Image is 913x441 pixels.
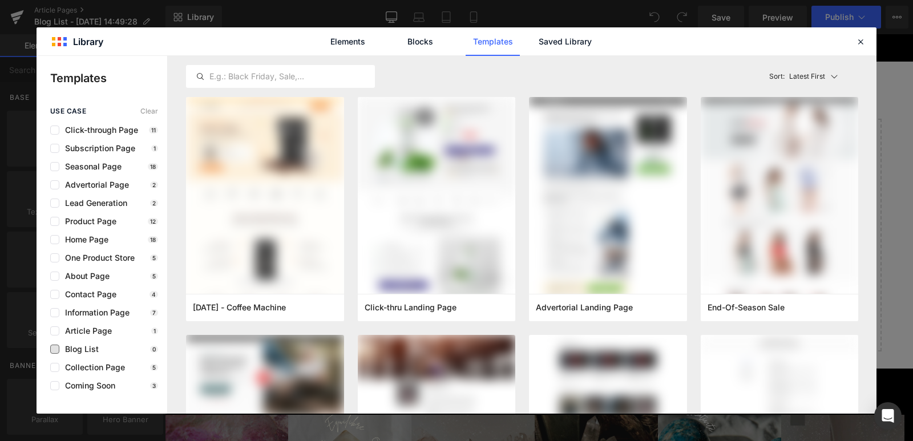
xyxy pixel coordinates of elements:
p: 1 [151,145,158,152]
p: Start building your page [50,111,698,125]
p: 2 [150,181,158,188]
p: 0 [150,346,158,353]
span: Advertorial Landing Page [536,302,633,313]
span: Décoration [308,10,349,20]
span: Contact Page [59,290,116,299]
p: 7 [150,309,158,316]
a: Recherche [540,3,593,27]
span: Cabinet de curiosité [219,10,294,20]
a: Blocks [393,27,447,56]
span: Coming Soon [59,381,115,390]
p: 2 [150,200,158,207]
p: 3 [150,382,158,389]
p: 1 [151,327,158,334]
span: Article Page [59,326,112,335]
p: 5 [150,364,158,371]
summary: Minéraux [155,3,212,27]
a: Décoration [301,3,356,27]
p: 18 [148,236,158,243]
a: Saved Library [538,27,592,56]
div: Open Intercom Messenger [874,402,902,430]
button: Latest FirstSort:Latest First [765,65,859,88]
span: About Page [59,272,110,281]
span: Minéraux [161,10,197,20]
p: 12 [148,218,158,225]
span: Home Page [59,235,108,244]
p: Latest First [789,71,825,82]
span: use case [50,107,86,115]
a: Ambiance parfumée [356,3,445,27]
a: Elements [321,27,375,56]
p: Templates [50,70,167,87]
span: Sort: [769,72,785,80]
span: Seasonal Page [59,162,122,171]
p: 18 [148,163,158,170]
span: Ambiance parfumée [363,10,438,20]
span: Product Page [59,217,116,226]
p: 4 [150,291,158,298]
a: Cabinet de curiosité [212,3,301,27]
span: Subscription Page [59,144,135,153]
p: 11 [149,127,158,133]
span: Thanksgiving - Coffee Machine [193,302,286,313]
span: Click-thru Landing Page [365,302,457,313]
span: Blog List [59,345,99,354]
a: Le Blog [446,3,487,27]
span: Advertorial Page [59,180,129,189]
span: Information Page [59,308,130,317]
span: Lead Generation [59,199,127,208]
p: or Drag & Drop elements from left sidebar [50,282,698,290]
span: Le Blog [453,10,480,20]
span: Click-through Page [59,126,138,135]
span: One Product Store [59,253,135,262]
p: 5 [150,254,158,261]
span: Recherche [547,10,586,20]
p: 5 [150,273,158,280]
span: Collection Page [59,363,125,372]
a: Explore Template [323,250,426,273]
span: La marque [494,10,533,20]
a: Templates [466,27,520,56]
input: E.g.: Black Friday, Sale,... [187,70,374,83]
a: La marque [487,3,540,27]
span: End-Of-Season Sale [708,302,785,313]
span: Clear [140,107,158,115]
